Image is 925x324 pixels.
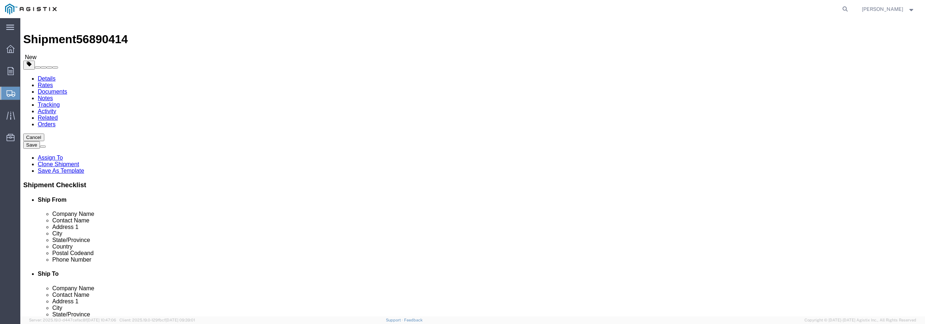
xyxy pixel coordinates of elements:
iframe: FS Legacy Container [20,18,925,316]
a: Support [386,318,404,322]
button: [PERSON_NAME] [861,5,915,13]
span: [DATE] 09:39:01 [166,318,195,322]
span: Client: 2025.19.0-129fbcf [119,318,195,322]
span: Server: 2025.19.0-d447cefac8f [29,318,116,322]
span: Betty Ortiz [862,5,903,13]
a: Feedback [404,318,423,322]
span: Copyright © [DATE]-[DATE] Agistix Inc., All Rights Reserved [804,317,916,323]
span: [DATE] 10:47:06 [87,318,116,322]
img: logo [5,4,57,15]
